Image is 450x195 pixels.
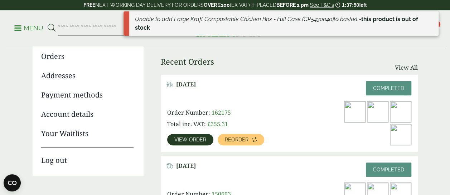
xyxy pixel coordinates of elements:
[167,109,210,116] span: Order Number:
[207,120,228,128] bdi: 255.31
[367,101,388,122] img: dsc3344b_1-300x200.jpg
[41,109,134,120] a: Account details
[390,124,411,145] img: 16oz-PET-Smoothie-Cup-with-Strawberry-Milkshake-and-cream-300x200.jpg
[204,2,230,8] strong: OVER £100
[395,63,418,72] a: View All
[41,51,134,62] a: Orders
[167,134,213,145] a: View order
[225,137,248,142] span: Reorder
[14,24,43,32] p: Menu
[41,70,134,81] a: Addresses
[359,2,367,8] span: left
[342,2,359,8] span: 1:37:50
[276,2,309,8] strong: BEFORE 2 pm
[14,24,43,31] a: Menu
[4,174,21,191] button: Open CMP widget
[373,167,404,172] span: Completed
[167,120,206,128] span: Total inc. VAT:
[207,120,211,128] span: £
[41,147,134,166] a: Log out
[41,128,134,139] a: Your Waitlists
[135,16,361,22] em: Unable to add Large Kraft Compostable Chicken Box - Full Case (GP5430040) to basket -
[218,134,264,145] a: Reorder
[344,101,365,122] img: Large-Kraft-Chicken-Box-with-Chicken-and-Chips-300x200.jpg
[161,57,214,66] h3: Recent Orders
[83,2,95,8] strong: FREE
[212,109,231,116] span: 162175
[390,101,411,122] img: dsc_4133a_8-300x200.jpg
[176,81,196,88] span: [DATE]
[373,85,404,91] span: Completed
[310,2,334,8] a: See T&C's
[174,137,206,142] span: View order
[41,90,134,100] a: Payment methods
[176,162,196,169] span: [DATE]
